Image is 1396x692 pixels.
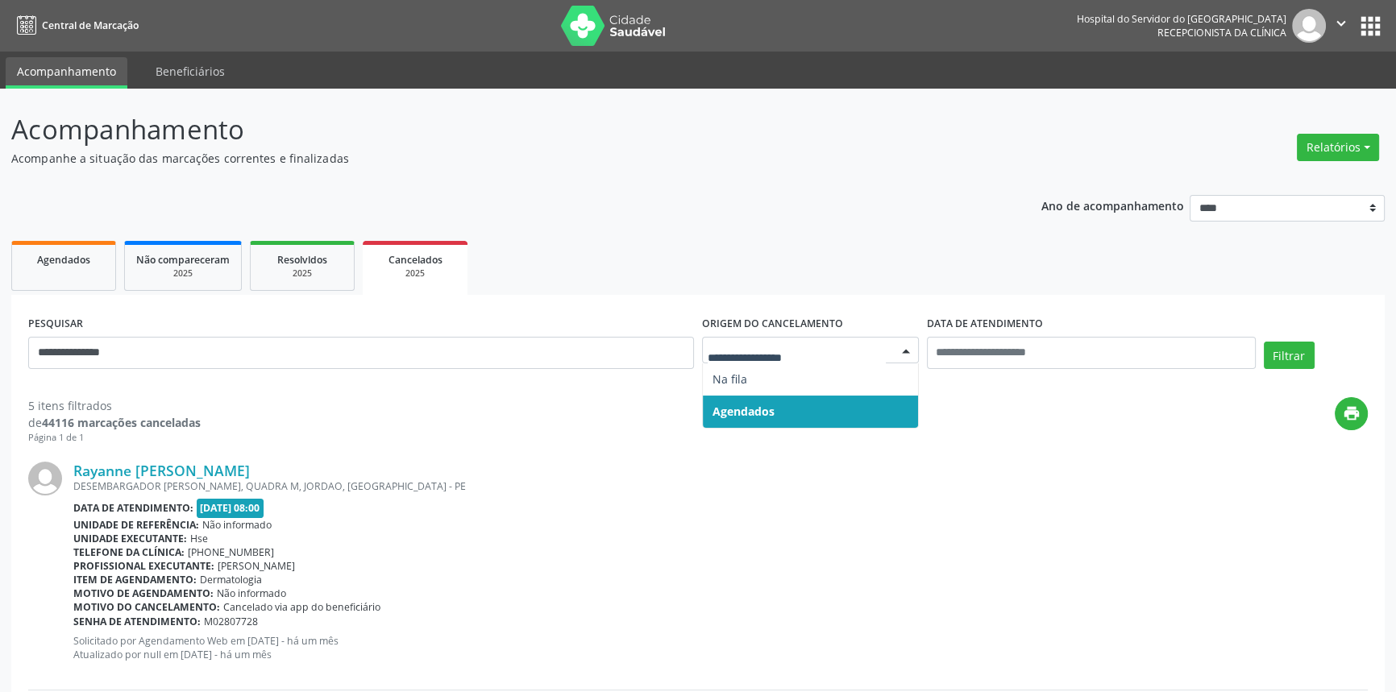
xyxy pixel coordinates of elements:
span: [DATE] 08:00 [197,499,264,517]
b: Unidade executante: [73,532,187,545]
span: Não informado [217,586,286,600]
div: de [28,414,201,431]
span: Resolvidos [277,253,327,267]
span: [PHONE_NUMBER] [188,545,274,559]
div: 2025 [262,267,343,280]
p: Acompanhamento [11,110,973,150]
div: Hospital do Servidor do [GEOGRAPHIC_DATA] [1077,12,1286,26]
span: Hse [190,532,208,545]
b: Unidade de referência: [73,518,199,532]
a: Acompanhamento [6,57,127,89]
label: Origem do cancelamento [702,312,843,337]
span: Dermatologia [200,573,262,586]
p: Acompanhe a situação das marcações correntes e finalizadas [11,150,973,167]
i:  [1332,15,1350,32]
b: Data de atendimento: [73,501,193,515]
b: Motivo de agendamento: [73,586,214,600]
button:  [1326,9,1357,43]
span: Agendados [713,404,775,419]
b: Senha de atendimento: [73,615,201,628]
button: apps [1357,12,1385,40]
span: Central de Marcação [42,19,139,32]
span: [PERSON_NAME] [218,559,295,573]
b: Telefone da clínica: [73,545,185,559]
button: Relatórios [1297,134,1379,161]
a: Central de Marcação [11,12,139,39]
button: Filtrar [1264,342,1315,369]
div: 2025 [136,267,230,280]
label: DATA DE ATENDIMENTO [927,312,1043,337]
div: Página 1 de 1 [28,431,201,445]
span: Cancelado via app do beneficiário [223,600,380,614]
div: 5 itens filtrados [28,397,201,414]
div: DESEMBARGADOR [PERSON_NAME], QUADRA M, JORDAO, [GEOGRAPHIC_DATA] - PE [73,479,1368,493]
b: Profissional executante: [73,559,214,573]
b: Motivo do cancelamento: [73,600,220,614]
span: Na fila [713,371,747,387]
strong: 44116 marcações canceladas [42,415,201,430]
span: Não compareceram [136,253,230,267]
a: Rayanne [PERSON_NAME] [73,462,250,479]
span: M02807728 [204,615,258,628]
img: img [28,462,62,495]
b: Item de agendamento: [73,573,197,586]
div: 2025 [374,267,456,280]
span: Não informado [202,518,272,532]
span: Cancelados [388,253,442,267]
p: Solicitado por Agendamento Web em [DATE] - há um mês Atualizado por null em [DATE] - há um mês [73,634,1368,661]
img: img [1292,9,1326,43]
label: PESQUISAR [28,312,83,337]
span: Recepcionista da clínica [1157,26,1286,39]
a: Beneficiários [144,57,236,85]
p: Ano de acompanhamento [1041,195,1184,215]
span: Agendados [37,253,90,267]
button: print [1335,397,1368,430]
i: print [1343,404,1361,422]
